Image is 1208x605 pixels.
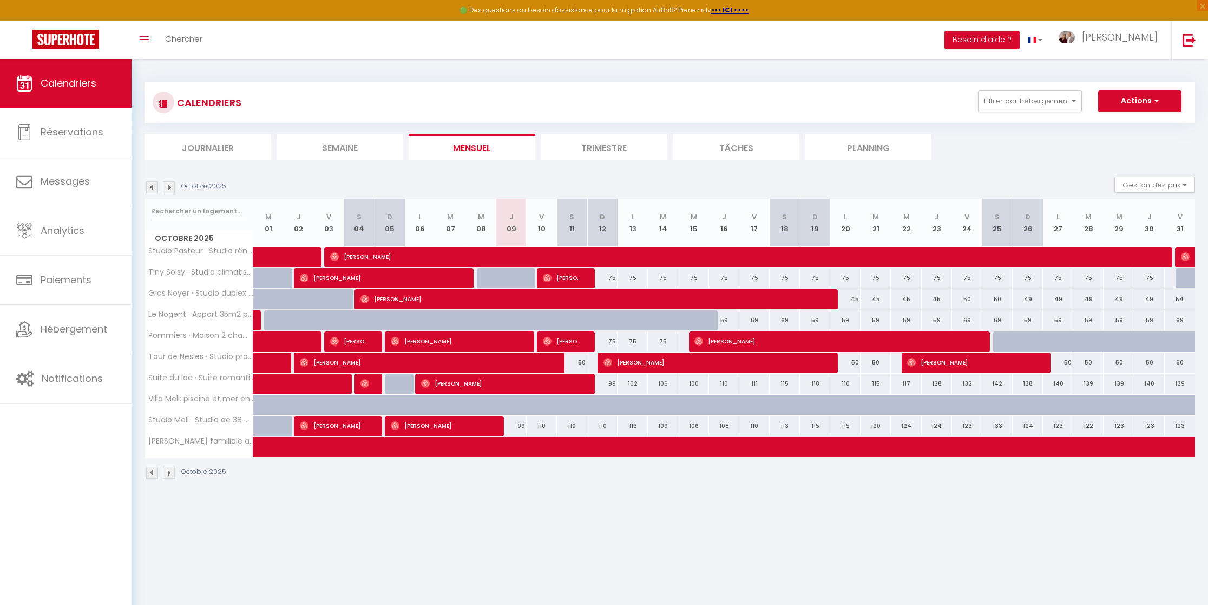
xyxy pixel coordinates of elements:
div: 123 [952,416,982,436]
div: 117 [891,374,921,394]
th: 24 [952,199,982,247]
div: 123 [1104,416,1134,436]
span: [PERSON_NAME] [543,268,583,288]
strong: >>> ICI <<<< [711,5,749,15]
div: 75 [587,331,618,352]
span: [PERSON_NAME] [360,289,825,309]
div: 124 [891,416,921,436]
th: 13 [618,199,648,247]
span: Pommiers · Maison 2 chambres avec Gare à 500m & CDFAS à 10 mn [147,331,255,340]
th: 10 [527,199,557,247]
th: 12 [587,199,618,247]
div: 69 [770,310,800,330]
abbr: S [357,212,362,222]
abbr: S [995,212,1000,222]
span: [PERSON_NAME] [907,352,1039,373]
div: 50 [1043,353,1073,373]
div: 75 [1073,268,1104,288]
div: 138 [1013,374,1043,394]
th: 19 [800,199,830,247]
th: 30 [1134,199,1165,247]
div: 75 [770,268,800,288]
th: 03 [314,199,344,247]
div: 59 [1043,310,1073,330]
span: [PERSON_NAME] [603,352,826,373]
div: 75 [1013,268,1043,288]
abbr: D [1025,212,1030,222]
abbr: J [297,212,301,222]
div: 110 [587,416,618,436]
div: 124 [1013,416,1043,436]
p: Octobre 2025 [181,181,226,192]
div: 115 [861,374,891,394]
div: 75 [830,268,861,288]
div: 50 [1104,353,1134,373]
th: 05 [375,199,405,247]
span: Chercher [165,33,202,44]
div: 60 [1165,353,1195,373]
span: [PERSON_NAME] [1082,30,1158,44]
span: Notifications [42,372,103,385]
div: 50 [557,353,587,373]
li: Planning [805,134,931,160]
th: 02 [284,199,314,247]
div: 139 [1073,374,1104,394]
div: 75 [648,331,678,352]
div: 123 [1165,416,1195,436]
div: 49 [1073,289,1104,309]
abbr: L [844,212,847,222]
span: Paiements [41,273,91,287]
span: Réservations [41,125,103,139]
abbr: J [935,212,939,222]
abbr: V [964,212,969,222]
span: [PERSON_NAME] [300,352,553,373]
span: [PERSON_NAME] [543,331,583,352]
div: 50 [861,353,891,373]
th: 16 [709,199,739,247]
div: 75 [861,268,891,288]
div: 75 [1043,268,1073,288]
th: 23 [922,199,952,247]
div: 132 [952,374,982,394]
div: 69 [1165,310,1195,330]
input: Rechercher un logement... [151,201,247,221]
div: 75 [618,268,648,288]
div: 115 [800,416,830,436]
span: Suite du lac · Suite romantique du lac, spa, [GEOGRAPHIC_DATA] à 2 min [147,374,255,382]
div: 49 [1104,289,1134,309]
abbr: M [1116,212,1122,222]
div: 115 [770,374,800,394]
span: [PERSON_NAME] [421,373,583,394]
div: 75 [922,268,952,288]
div: 75 [648,268,678,288]
li: Journalier [145,134,271,160]
div: 102 [618,374,648,394]
th: 26 [1013,199,1043,247]
div: 75 [587,268,618,288]
div: 75 [800,268,830,288]
li: Tâches [673,134,799,160]
div: 75 [891,268,921,288]
th: 27 [1043,199,1073,247]
span: Messages [41,174,90,188]
div: 59 [891,310,921,330]
th: 09 [496,199,527,247]
th: 18 [770,199,800,247]
abbr: V [326,212,331,222]
div: 75 [952,268,982,288]
div: 45 [891,289,921,309]
div: 59 [1104,310,1134,330]
span: [PERSON_NAME] [391,331,522,352]
li: Mensuel [409,134,535,160]
div: 111 [739,374,770,394]
div: 110 [557,416,587,436]
th: 01 [253,199,284,247]
abbr: L [418,212,422,222]
img: logout [1183,33,1196,47]
div: 110 [739,416,770,436]
div: 50 [952,289,982,309]
div: 75 [618,331,648,352]
div: 59 [1013,310,1043,330]
div: 139 [1104,374,1134,394]
abbr: L [1056,212,1060,222]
